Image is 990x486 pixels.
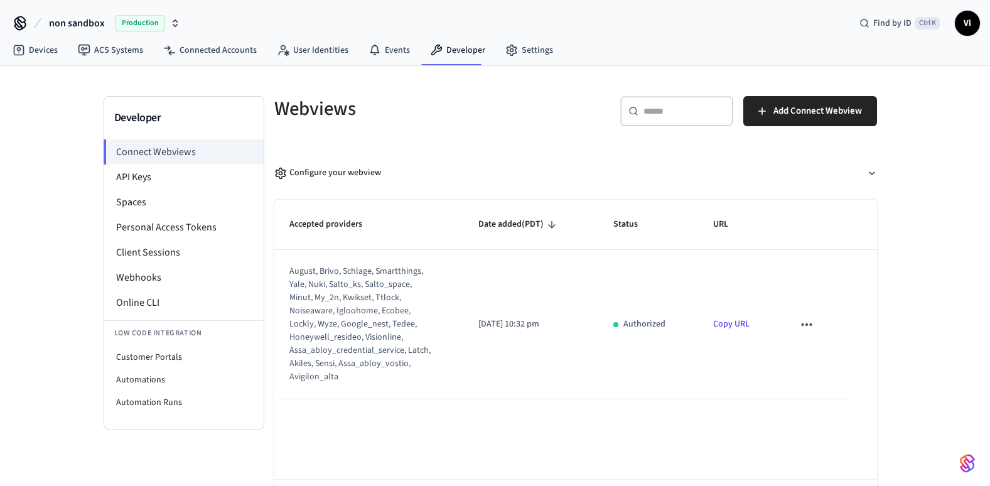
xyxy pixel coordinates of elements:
[104,240,264,265] li: Client Sessions
[289,265,433,384] div: august, brivo, schlage, smartthings, yale, nuki, salto_ks, salto_space, minut, my_2n, kwikset, tt...
[104,369,264,391] li: Automations
[960,453,975,473] img: SeamLogoGradient.69752ec5.svg
[713,215,745,234] span: URL
[153,39,267,62] a: Connected Accounts
[478,215,560,234] span: Date added(PDT)
[274,166,381,180] div: Configure your webview
[358,39,420,62] a: Events
[955,11,980,36] button: Vi
[104,290,264,315] li: Online CLI
[49,16,105,31] span: non sandbox
[104,215,264,240] li: Personal Access Tokens
[478,318,583,331] p: [DATE] 10:32 pm
[104,139,264,165] li: Connect Webviews
[104,265,264,290] li: Webhooks
[3,39,68,62] a: Devices
[68,39,153,62] a: ACS Systems
[849,12,950,35] div: Find by IDCtrl K
[623,318,665,331] p: Authorized
[743,96,877,126] button: Add Connect Webview
[289,215,379,234] span: Accepted providers
[713,318,750,330] a: Copy URL
[773,103,862,119] span: Add Connect Webview
[274,200,877,399] table: sticky table
[495,39,563,62] a: Settings
[420,39,495,62] a: Developer
[267,39,358,62] a: User Identities
[115,15,165,31] span: Production
[956,12,979,35] span: Vi
[915,17,940,30] span: Ctrl K
[274,156,877,190] button: Configure your webview
[104,391,264,414] li: Automation Runs
[114,109,254,127] h3: Developer
[613,215,654,234] span: Status
[873,17,912,30] span: Find by ID
[104,320,264,346] li: Low Code Integration
[104,165,264,190] li: API Keys
[274,96,568,122] h5: Webviews
[104,346,264,369] li: Customer Portals
[104,190,264,215] li: Spaces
